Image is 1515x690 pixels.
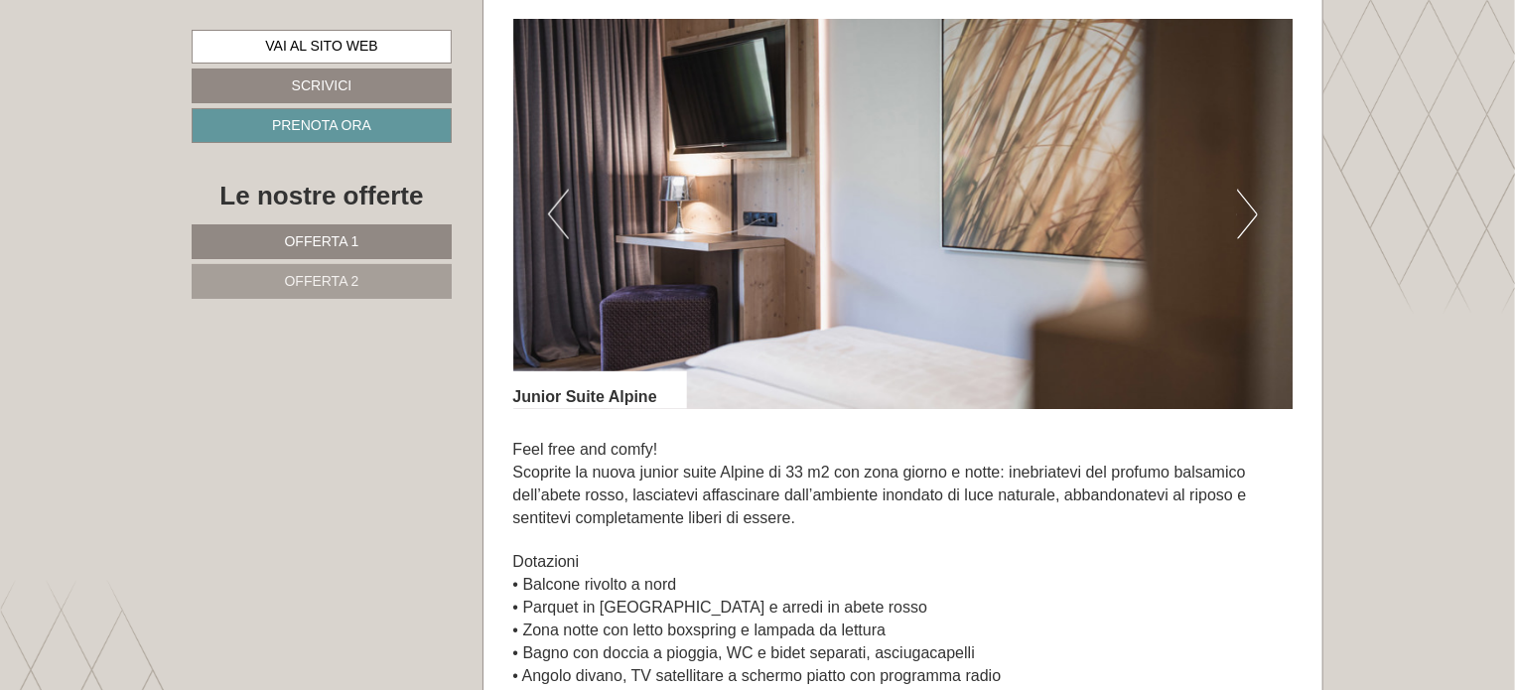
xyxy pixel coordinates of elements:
button: Next [1237,190,1258,239]
div: Le nostre offerte [192,178,452,214]
p: Feel free and comfy! Scoprite la nuova junior suite Alpine di 33 m2 con zona giorno e notte: ineb... [513,439,1294,688]
a: Vai al sito web [192,30,452,64]
button: Previous [548,190,569,239]
span: Offerta 1 [285,233,359,249]
a: Prenota ora [192,108,452,143]
img: image [513,19,1294,409]
a: Scrivici [192,69,452,103]
div: Junior Suite Alpine [513,371,687,409]
span: Offerta 2 [285,273,359,289]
